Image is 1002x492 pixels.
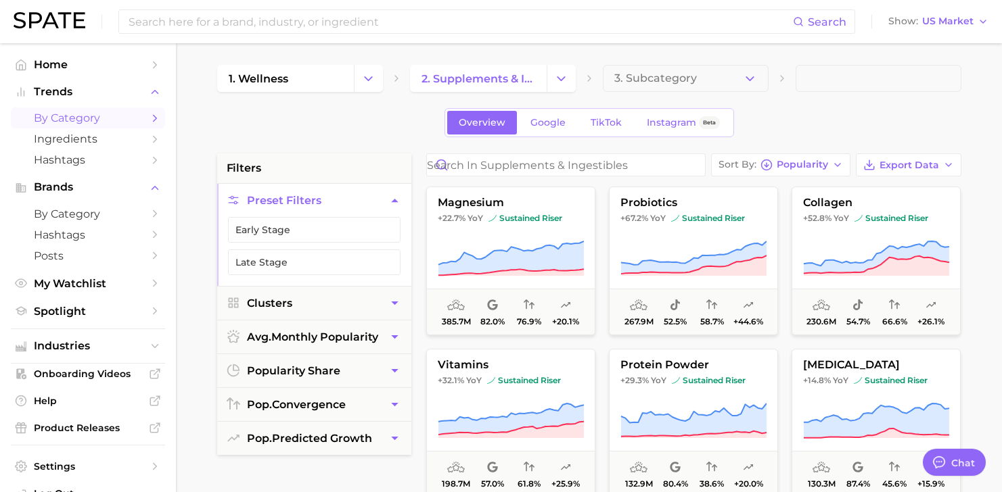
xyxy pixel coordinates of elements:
[711,153,850,176] button: Sort ByPopularity
[672,376,680,385] img: sustained riser
[889,297,900,314] span: popularity convergence: High Convergence
[706,297,717,314] span: popularity convergence: Medium Convergence
[34,86,142,98] span: Trends
[487,376,495,385] img: sustained riser
[487,297,498,314] span: popularity share: Google
[217,422,411,455] button: pop.predicted growth
[591,117,622,128] span: TikTok
[354,65,383,92] button: Change Category
[34,112,142,124] span: by Category
[524,460,534,476] span: popularity convergence: High Convergence
[441,317,470,326] span: 385.7m
[227,160,261,176] span: filters
[852,297,863,314] span: popularity share: TikTok
[488,213,562,224] span: sustained riser
[609,187,778,335] button: probiotics+67.2% YoYsustained risersustained riser267.9m52.5%58.7%+44.6%
[651,375,666,386] span: YoY
[447,460,465,476] span: average monthly popularity: Very High Popularity
[34,422,142,434] span: Product Releases
[11,82,165,102] button: Trends
[427,359,595,371] span: vitamins
[217,354,411,387] button: popularity share
[624,479,652,489] span: 132.9m
[217,320,411,353] button: avg.monthly popularity
[803,375,831,385] span: +14.8%
[466,375,482,386] span: YoY
[885,13,992,30] button: ShowUS Market
[630,297,647,314] span: average monthly popularity: Very High Popularity
[14,12,85,28] img: SPATE
[888,18,918,25] span: Show
[480,317,505,326] span: 82.0%
[743,460,754,476] span: popularity predicted growth: Very Likely
[700,317,723,326] span: 58.7%
[672,375,746,386] span: sustained riser
[217,388,411,421] button: pop.convergence
[228,217,401,243] button: Early Stage
[603,65,769,92] button: 3. Subcategory
[530,117,566,128] span: Google
[518,479,541,489] span: 61.8%
[650,213,666,224] span: YoY
[834,213,849,224] span: YoY
[11,54,165,75] a: Home
[34,58,142,71] span: Home
[468,213,483,224] span: YoY
[855,214,863,222] img: sustained riser
[671,213,745,224] span: sustained riser
[488,214,497,222] img: sustained riser
[11,203,165,224] a: by Category
[733,317,763,326] span: +44.6%
[481,479,504,489] span: 57.0%
[11,301,165,322] a: Spotlight
[427,154,705,176] input: Search in supplements & ingestibles
[34,305,142,318] span: Spotlight
[247,330,378,343] span: monthly popularity
[664,317,687,326] span: 52.5%
[422,72,535,85] span: 2. supplements & ingestibles
[854,375,928,386] span: sustained riser
[442,479,470,489] span: 198.7m
[855,213,928,224] span: sustained riser
[34,181,142,193] span: Brands
[743,297,754,314] span: popularity predicted growth: Very Likely
[247,330,271,343] abbr: average
[410,65,547,92] a: 2. supplements & ingestibles
[34,340,142,352] span: Industries
[777,161,828,168] span: Popularity
[733,479,762,489] span: +20.0%
[427,197,595,209] span: magnesium
[517,317,541,326] span: 76.9%
[11,391,165,411] a: Help
[670,297,681,314] span: popularity share: TikTok
[11,364,165,384] a: Onboarding Videos
[807,479,835,489] span: 130.3m
[792,359,960,371] span: [MEDICAL_DATA]
[487,375,561,386] span: sustained riser
[882,317,907,326] span: 66.6%
[880,159,939,171] span: Export Data
[34,368,142,380] span: Onboarding Videos
[719,161,756,168] span: Sort By
[806,317,836,326] span: 230.6m
[11,245,165,266] a: Posts
[447,111,517,134] a: Overview
[11,177,165,197] button: Brands
[813,297,830,314] span: average monthly popularity: Very High Popularity
[792,187,961,335] button: collagen+52.8% YoYsustained risersustained riser230.6m54.7%66.6%+26.1%
[247,432,272,445] abbr: popularity index
[624,317,653,326] span: 267.9m
[856,153,961,176] button: Export Data
[854,376,862,385] img: sustained riser
[11,273,165,294] a: My Watchlist
[438,213,465,223] span: +22.7%
[217,184,411,217] button: Preset Filters
[552,317,579,326] span: +20.1%
[852,460,863,476] span: popularity share: Google
[635,111,731,134] a: InstagramBeta
[670,460,681,476] span: popularity share: Google
[438,375,464,385] span: +32.1%
[34,153,142,166] span: Hashtags
[11,107,165,128] a: by Category
[247,297,292,310] span: Clusters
